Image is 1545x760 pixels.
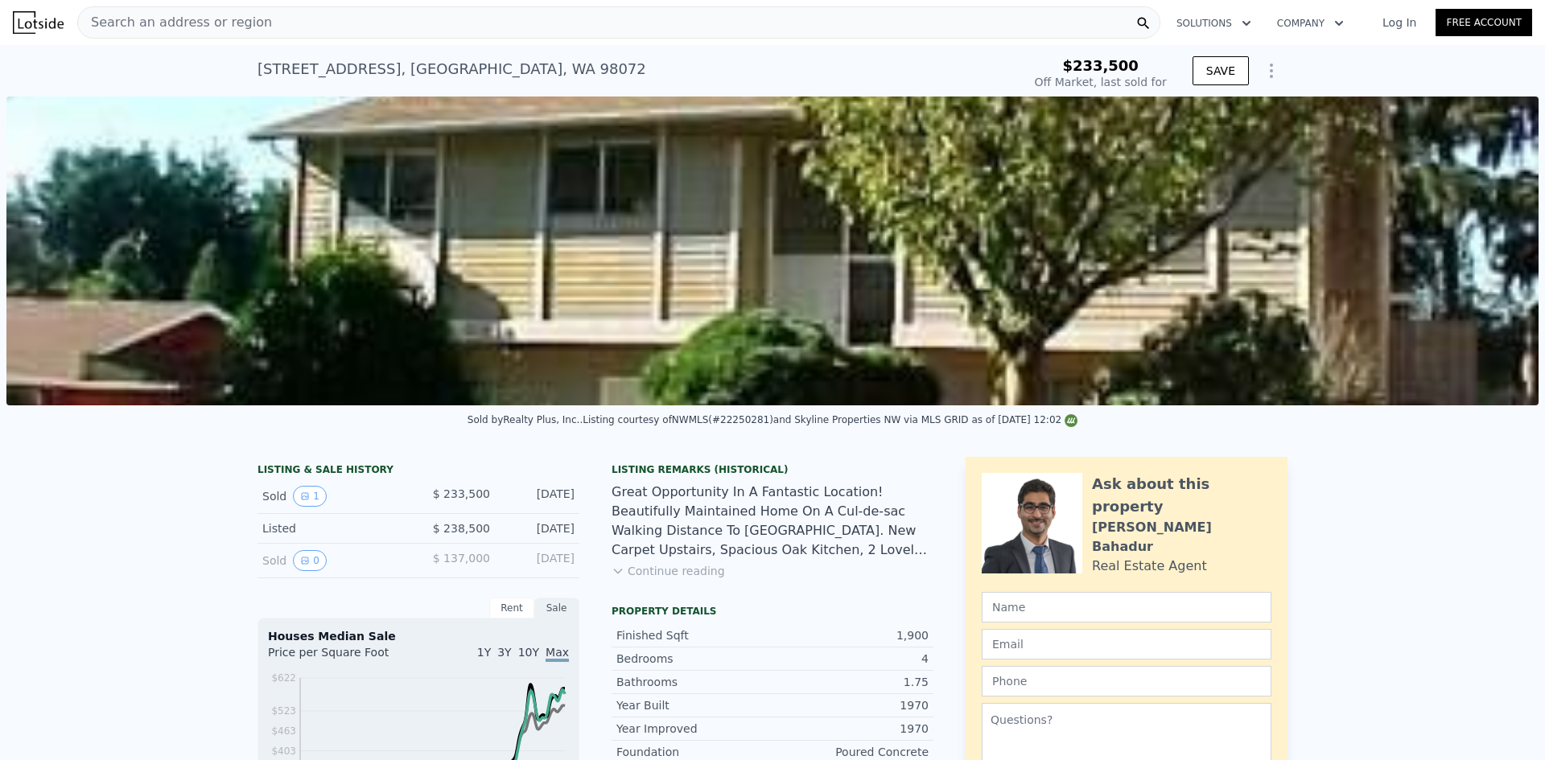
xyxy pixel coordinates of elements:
div: [DATE] [503,550,575,571]
tspan: $403 [271,746,296,757]
div: Sold [262,486,406,507]
img: NWMLS Logo [1065,414,1077,427]
span: Search an address or region [78,13,272,32]
div: Listing courtesy of NWMLS (#22250281) and Skyline Properties NW via MLS GRID as of [DATE] 12:02 [583,414,1077,425]
div: Poured Concrete [772,744,929,760]
div: Sale [534,598,579,618]
button: Solutions [1164,9,1264,38]
div: Great Opportunity In A Fantastic Location! Beautifully Maintained Home On A Cul-de-sac Walking Di... [612,483,933,560]
span: 1Y [477,646,491,659]
button: SAVE [1193,56,1249,85]
div: Houses Median Sale [268,628,569,644]
span: 3Y [497,646,511,659]
div: [PERSON_NAME] Bahadur [1092,518,1271,557]
div: LISTING & SALE HISTORY [257,463,579,479]
a: Log In [1363,14,1436,31]
div: Bathrooms [616,674,772,690]
img: Sale: 119649515 Parcel: 97583380 [6,97,1539,405]
input: Email [982,629,1271,659]
button: Company [1264,9,1357,38]
div: Ask about this property [1092,473,1271,518]
div: Listed [262,520,406,536]
div: [DATE] [503,520,575,536]
div: Sold [262,550,406,571]
span: $ 238,500 [433,522,490,535]
button: Continue reading [612,563,725,579]
span: $ 233,500 [433,487,490,500]
input: Name [982,592,1271,622]
div: 1.75 [772,674,929,690]
tspan: $463 [271,725,296,737]
div: Foundation [616,744,772,760]
img: Lotside [13,11,64,34]
span: 10Y [518,646,539,659]
div: [DATE] [503,486,575,507]
div: Price per Square Foot [268,644,418,670]
span: $ 137,000 [433,552,490,565]
div: Real Estate Agent [1092,557,1207,576]
div: Rent [489,598,534,618]
button: View historical data [293,550,327,571]
div: Off Market, last sold for [1035,74,1167,90]
div: 1,900 [772,627,929,643]
input: Phone [982,666,1271,696]
div: Finished Sqft [616,627,772,643]
span: $233,500 [1062,57,1139,74]
div: Bedrooms [616,651,772,667]
div: [STREET_ADDRESS] , [GEOGRAPHIC_DATA] , WA 98072 [257,58,646,80]
a: Free Account [1436,9,1532,36]
div: Sold by Realty Plus, Inc. . [468,414,583,425]
div: Year Improved [616,721,772,737]
tspan: $523 [271,705,296,717]
div: 4 [772,651,929,667]
div: Year Built [616,697,772,713]
div: Property details [612,605,933,618]
div: 1970 [772,697,929,713]
tspan: $622 [271,672,296,684]
span: Max [546,646,569,662]
button: Show Options [1255,55,1287,87]
div: Listing Remarks (Historical) [612,463,933,476]
div: 1970 [772,721,929,737]
button: View historical data [293,486,327,507]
